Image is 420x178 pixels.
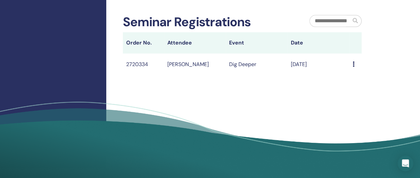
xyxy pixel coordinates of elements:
div: Open Intercom Messenger [397,155,413,171]
th: Attendee [164,32,226,53]
th: Event [226,32,288,53]
td: [DATE] [288,53,349,75]
h2: Seminar Registrations [123,15,251,30]
td: 2720334 [123,53,164,75]
th: Order No. [123,32,164,53]
td: [PERSON_NAME] [164,53,226,75]
td: Dig Deeper [226,53,288,75]
th: Date [288,32,349,53]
